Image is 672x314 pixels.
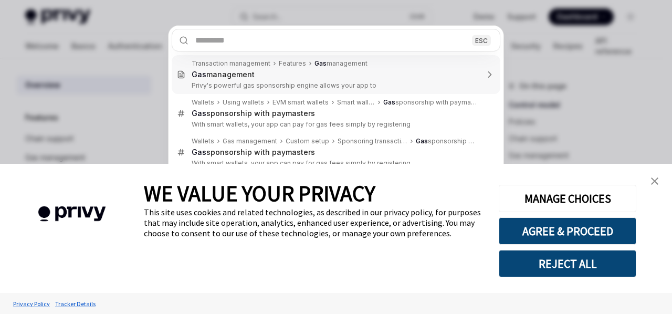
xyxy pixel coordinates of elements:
[10,295,52,313] a: Privacy Policy
[644,171,665,192] a: close banner
[499,217,636,245] button: AGREE & PROCEED
[192,137,214,145] div: Wallets
[192,70,255,79] div: management
[499,185,636,212] button: MANAGE CHOICES
[192,109,315,118] div: sponsorship with paymasters
[383,98,478,107] div: sponsorship with paymasters
[223,137,277,145] div: Gas management
[192,159,478,168] p: With smart wallets, your app can pay for gas fees simply by registering
[192,98,214,107] div: Wallets
[314,59,327,67] b: Gas
[383,98,395,106] b: Gas
[286,137,329,145] div: Custom setup
[272,98,329,107] div: EVM smart wallets
[16,191,128,237] img: company logo
[223,98,264,107] div: Using wallets
[52,295,98,313] a: Tracker Details
[651,177,658,185] img: close banner
[192,59,270,68] div: Transaction management
[279,59,306,68] div: Features
[192,81,478,90] p: Privy's powerful gas sponsorship engine allows your app to
[472,35,491,46] div: ESC
[314,59,367,68] div: management
[192,109,206,118] b: Gas
[192,148,315,157] div: sponsorship with paymasters
[192,148,206,156] b: Gas
[144,180,375,207] span: WE VALUE YOUR PRIVACY
[192,70,206,79] b: Gas
[416,137,428,145] b: Gas
[338,137,407,145] div: Sponsoring transactions on Ethereum
[337,98,375,107] div: Smart wallets
[416,137,478,145] div: sponsorship with paymasters
[499,250,636,277] button: REJECT ALL
[144,207,483,238] div: This site uses cookies and related technologies, as described in our privacy policy, for purposes...
[192,120,478,129] p: With smart wallets, your app can pay for gas fees simply by registering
